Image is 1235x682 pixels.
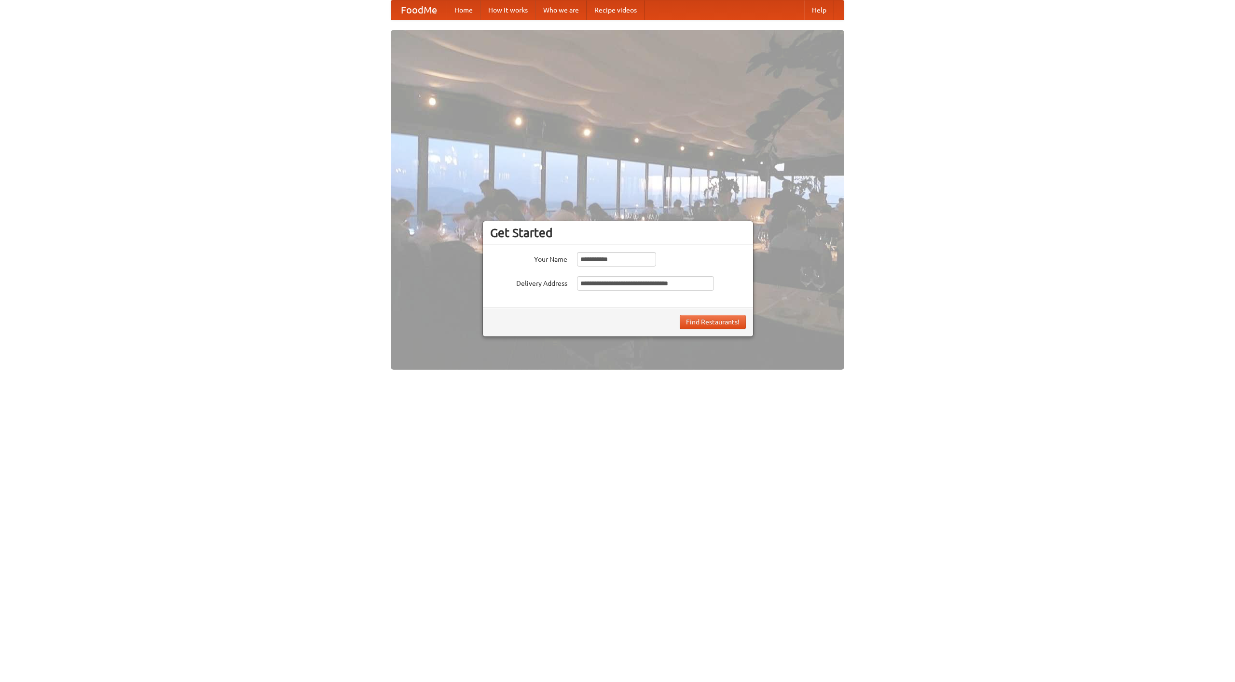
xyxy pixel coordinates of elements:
a: Who we are [535,0,587,20]
label: Delivery Address [490,276,567,288]
a: Home [447,0,480,20]
a: FoodMe [391,0,447,20]
button: Find Restaurants! [680,315,746,329]
a: Help [804,0,834,20]
a: How it works [480,0,535,20]
h3: Get Started [490,226,746,240]
label: Your Name [490,252,567,264]
a: Recipe videos [587,0,645,20]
